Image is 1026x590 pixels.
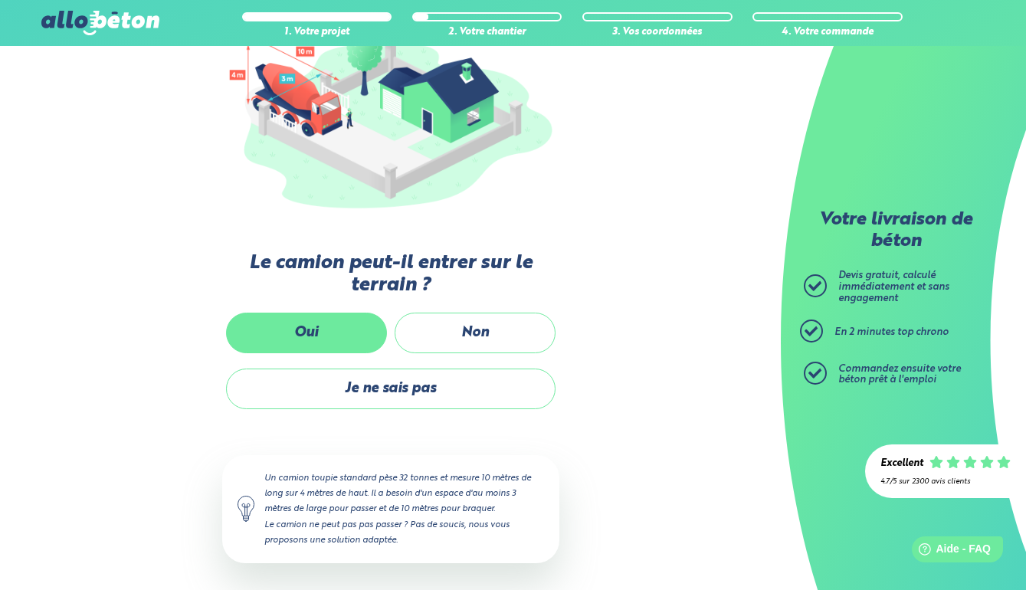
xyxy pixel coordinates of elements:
div: 2. Votre chantier [412,27,562,38]
div: Excellent [880,458,923,470]
div: 1. Votre projet [242,27,392,38]
div: 4. Votre commande [752,27,902,38]
label: Non [395,313,556,353]
span: Commandez ensuite votre béton prêt à l'emploi [838,364,961,385]
div: 3. Vos coordonnées [582,27,732,38]
span: En 2 minutes top chrono [834,327,949,337]
iframe: Help widget launcher [890,530,1009,573]
label: Le camion peut-il entrer sur le terrain ? [222,252,559,297]
p: Votre livraison de béton [808,210,984,252]
span: Devis gratuit, calculé immédiatement et sans engagement [838,270,949,303]
img: allobéton [41,11,159,35]
label: Je ne sais pas [226,369,556,409]
label: Oui [226,313,387,353]
div: 4.7/5 sur 2300 avis clients [880,477,1011,486]
div: Un camion toupie standard pèse 32 tonnes et mesure 10 mètres de long sur 4 mètres de haut. Il a b... [222,455,559,563]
